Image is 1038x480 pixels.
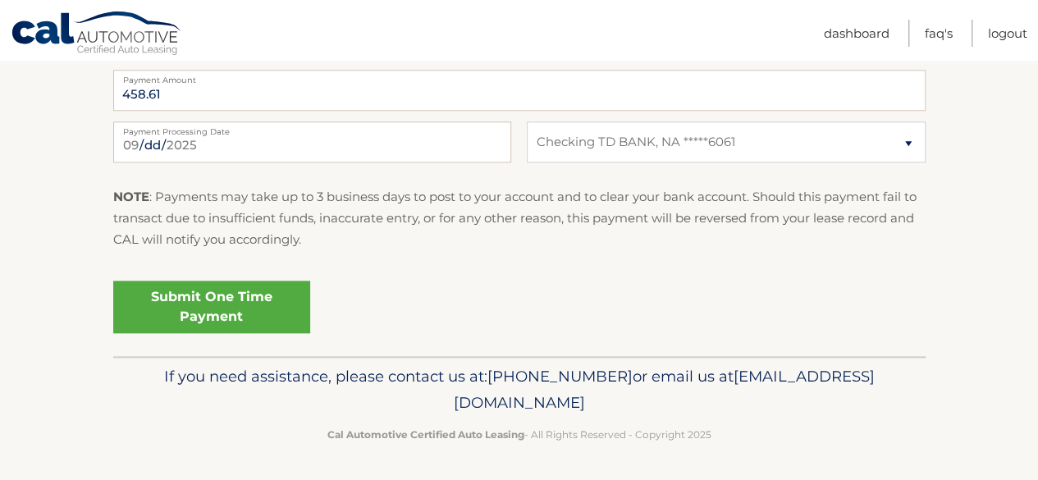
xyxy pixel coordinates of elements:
p: - All Rights Reserved - Copyright 2025 [124,426,915,443]
p: : Payments may take up to 3 business days to post to your account and to clear your bank account.... [113,186,926,251]
input: Payment Date [113,121,511,162]
p: If you need assistance, please contact us at: or email us at [124,363,915,416]
a: Logout [988,20,1027,47]
strong: Cal Automotive Certified Auto Leasing [327,428,524,441]
label: Payment Processing Date [113,121,511,135]
a: Submit One Time Payment [113,281,310,333]
input: Payment Amount [113,70,926,111]
label: Payment Amount [113,70,926,83]
strong: NOTE [113,189,149,204]
a: Cal Automotive [11,11,183,58]
a: Dashboard [824,20,889,47]
a: FAQ's [925,20,953,47]
span: [PHONE_NUMBER] [487,367,633,386]
span: [EMAIL_ADDRESS][DOMAIN_NAME] [454,367,875,412]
